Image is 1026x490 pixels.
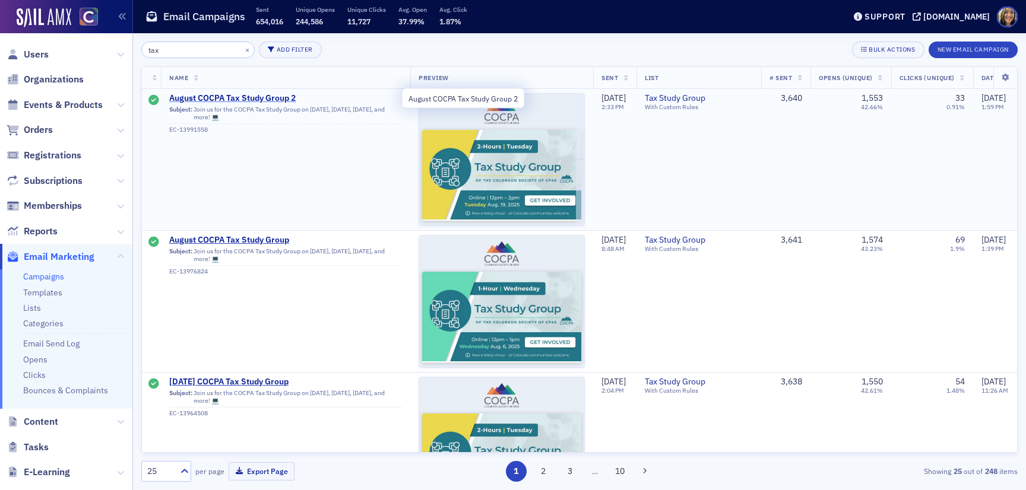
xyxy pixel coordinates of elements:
[7,250,94,263] a: Email Marketing
[734,466,1018,476] div: Showing out of items
[7,441,49,454] a: Tasks
[7,174,83,187] a: Subscriptions
[955,235,965,246] div: 69
[24,149,81,162] span: Registrations
[23,385,108,396] a: Bounces & Complaints
[7,48,49,61] a: Users
[981,93,1006,103] span: [DATE]
[24,98,103,112] span: Events & Products
[23,318,64,329] a: Categories
[981,386,1008,394] time: 11:26 AM
[946,103,965,111] div: 0.91%
[506,461,527,482] button: 1
[7,225,58,238] a: Reports
[7,73,84,86] a: Organizations
[169,93,402,104] a: August COCPA Tax Study Group 2
[610,461,631,482] button: 10
[148,378,159,390] div: Sent
[398,17,425,26] span: 37.99%
[587,466,603,476] span: …
[601,103,624,111] time: 2:33 PM
[852,42,924,58] button: Bulk Actions
[913,12,994,21] button: [DOMAIN_NAME]
[769,93,802,104] div: 3,640
[402,88,525,109] div: August COCPA Tax Study Group 2
[80,8,98,26] img: SailAMX
[24,225,58,238] span: Reports
[864,11,905,22] div: Support
[419,74,449,82] span: Preview
[296,5,335,14] p: Unique Opens
[195,466,224,476] label: per page
[398,5,427,14] p: Avg. Open
[819,74,872,82] span: Opens (Unique)
[169,377,402,387] a: [DATE] COCPA Tax Study Group
[997,7,1018,27] span: Profile
[439,5,467,14] p: Avg. Click
[7,123,53,136] a: Orders
[347,17,370,26] span: 11,727
[169,389,192,405] span: Subject:
[601,386,624,394] time: 2:04 PM
[169,74,188,82] span: Name
[7,466,70,479] a: E-Learning
[862,235,883,246] div: 1,574
[169,409,402,417] div: EC-13964508
[981,244,1004,253] time: 1:39 PM
[645,377,753,387] a: Tax Study Group
[24,48,49,61] span: Users
[24,466,70,479] span: E-Learning
[929,43,1018,54] a: New Email Campaign
[983,466,999,476] strong: 248
[645,103,753,111] div: With Custom Rules
[17,8,71,27] a: SailAMX
[147,465,173,478] div: 25
[923,11,990,22] div: [DOMAIN_NAME]
[169,126,402,133] div: EC-13991558
[256,17,283,26] span: 654,016
[601,244,625,253] time: 8:48 AM
[23,271,64,282] a: Campaigns
[955,93,965,104] div: 33
[645,245,753,253] div: With Custom Rules
[601,376,626,387] span: [DATE]
[981,103,1004,111] time: 1:59 PM
[645,387,753,394] div: With Custom Rules
[769,74,792,82] span: # Sent
[645,93,753,104] span: Tax Study Group
[981,234,1006,245] span: [DATE]
[23,303,41,313] a: Lists
[900,74,955,82] span: Clicks (Unique)
[439,17,461,26] span: 1.87%
[169,389,402,408] div: Join us for the COCPA Tax Study Group on [DATE], [DATE], [DATE], and more! 💻
[601,234,626,245] span: [DATE]
[560,461,581,482] button: 3
[7,415,58,428] a: Content
[929,42,1018,58] button: New Email Campaign
[169,106,192,121] span: Subject:
[169,247,402,266] div: Join us for the COCPA Tax Study Group on [DATE], [DATE], [DATE], and more! 💻
[645,235,753,246] a: Tax Study Group
[23,338,80,349] a: Email Send Log
[645,74,658,82] span: List
[862,93,883,104] div: 1,553
[141,42,255,58] input: Search…
[148,237,159,249] div: Sent
[533,461,553,482] button: 2
[24,415,58,428] span: Content
[955,377,965,387] div: 54
[862,377,883,387] div: 1,550
[601,74,618,82] span: Sent
[950,245,965,253] div: 1.9%
[242,44,253,55] button: ×
[347,5,386,14] p: Unique Clicks
[24,174,83,187] span: Subscriptions
[23,354,47,365] a: Opens
[169,235,402,246] span: August COCPA Tax Study Group
[951,466,964,476] strong: 25
[861,387,883,394] div: 42.61%
[256,5,283,14] p: Sent
[24,123,53,136] span: Orders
